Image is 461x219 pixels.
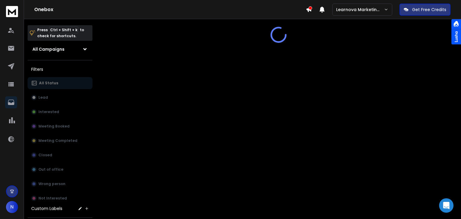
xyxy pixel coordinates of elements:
button: N [6,201,18,213]
h1: All Campaigns [32,46,65,52]
button: Get Free Credits [399,4,450,16]
h3: Filters [28,65,92,73]
p: Press to check for shortcuts. [37,27,84,39]
span: Ctrl + Shift + k [49,26,78,33]
div: Open Intercom Messenger [439,198,453,213]
button: All Campaigns [28,43,92,55]
p: Learnova Marketing Emails [336,7,384,13]
img: logo [6,6,18,17]
p: Get Free Credits [412,7,446,13]
h1: Onebox [34,6,306,13]
h3: Custom Labels [31,205,62,211]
